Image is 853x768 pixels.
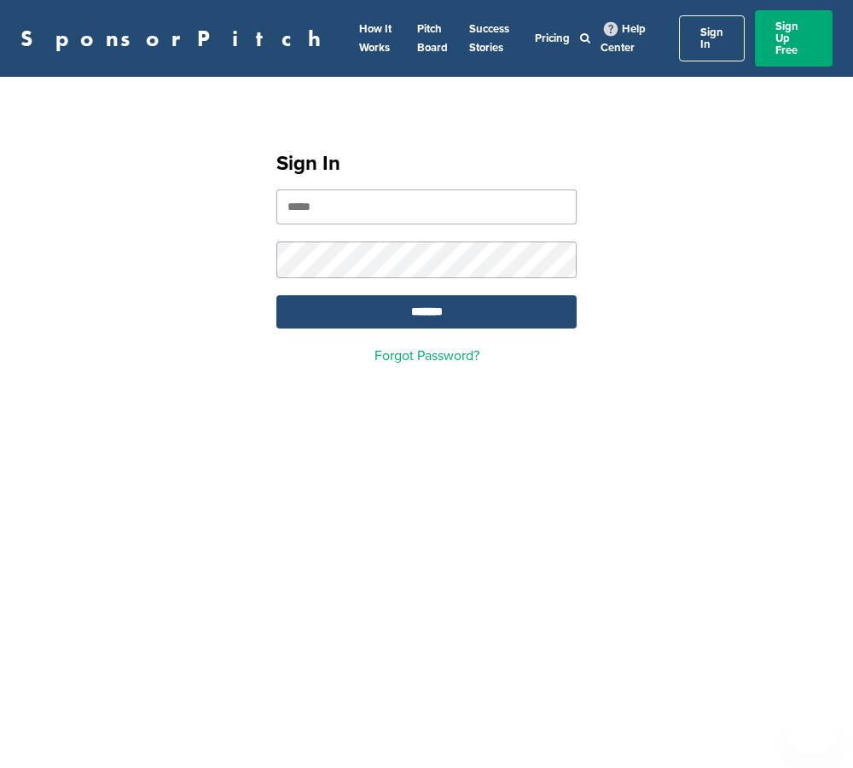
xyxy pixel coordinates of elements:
a: SponsorPitch [20,27,332,49]
a: Pitch Board [417,22,448,55]
a: How It Works [359,22,392,55]
a: Sign In [679,15,745,61]
a: Sign Up Free [755,10,833,67]
a: Help Center [601,19,646,58]
a: Success Stories [469,22,509,55]
a: Forgot Password? [374,347,479,364]
a: Pricing [535,32,570,45]
iframe: Button to launch messaging window [785,700,839,754]
h1: Sign In [276,148,577,179]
